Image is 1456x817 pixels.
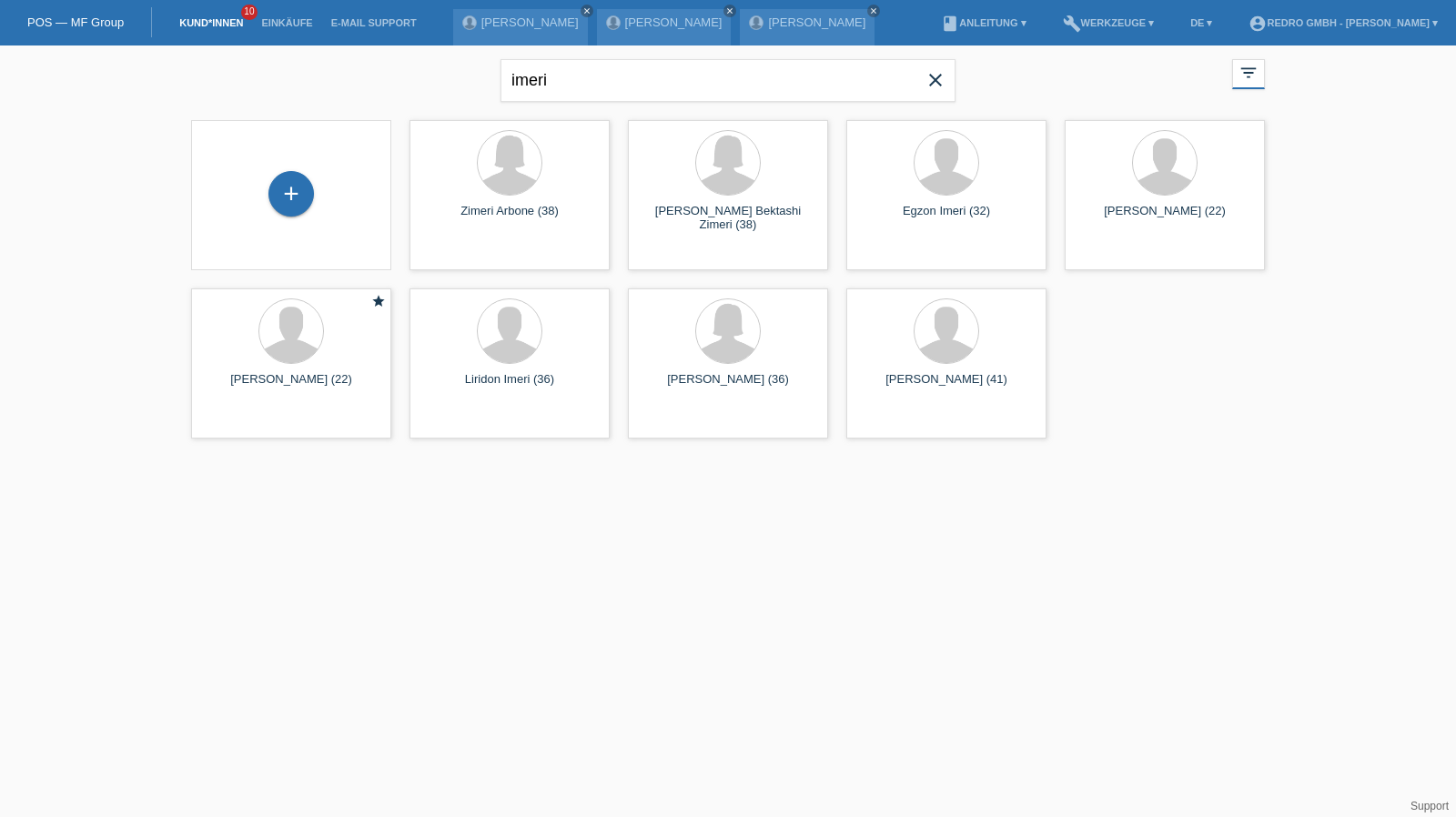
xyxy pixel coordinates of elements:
a: [PERSON_NAME] [481,15,579,29]
a: [PERSON_NAME] [625,15,723,29]
i: star [371,294,386,308]
div: [PERSON_NAME] Bektashi Zimeri (38) [642,204,814,233]
span: 10 [241,5,258,20]
i: close [582,6,591,15]
div: Egzon Imeri (32) [861,204,1032,233]
a: Support [1410,800,1449,812]
a: close [867,5,880,17]
i: close [869,6,878,15]
i: close [725,6,734,15]
div: Kund*in hinzufügen [269,178,313,209]
i: close [925,69,946,91]
i: filter_list [1239,63,1259,83]
div: [PERSON_NAME] (22) [1079,204,1250,233]
input: Suche... [500,59,955,102]
div: [PERSON_NAME] (22) [206,372,377,401]
i: account_circle [1249,15,1267,33]
a: Einkäufe [252,17,321,28]
div: [PERSON_NAME] (41) [861,372,1032,401]
a: close [723,5,736,17]
a: [PERSON_NAME] [768,15,865,29]
i: build [1063,15,1081,33]
div: Zimeri Arbone (38) [424,204,595,233]
a: close [581,5,593,17]
i: book [941,15,959,33]
a: POS — MF Group [27,15,124,29]
a: buildWerkzeuge ▾ [1054,17,1164,28]
div: [PERSON_NAME] (36) [642,372,814,401]
a: Kund*innen [170,17,252,28]
a: E-Mail Support [322,17,426,28]
a: account_circleRedro GmbH - [PERSON_NAME] ▾ [1239,17,1447,28]
a: DE ▾ [1181,17,1221,28]
a: bookAnleitung ▾ [932,17,1035,28]
div: Liridon Imeri (36) [424,372,595,401]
